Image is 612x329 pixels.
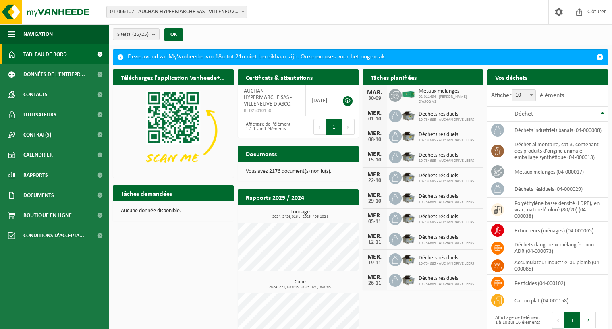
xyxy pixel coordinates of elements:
h2: Rapports 2025 / 2024 [238,189,312,205]
div: MER. [367,254,383,260]
button: 2 [580,312,596,328]
button: 1 [326,119,342,135]
td: accumulateur industriel au plomb (04-000085) [508,257,608,275]
span: Documents [23,185,54,205]
div: 19-11 [367,260,383,266]
div: MER. [367,172,383,178]
span: Conditions d'accepta... [23,226,84,246]
img: Download de VHEPlus App [113,85,234,176]
button: Site(s)(25/25) [113,28,160,40]
h2: Tâches planifiées [363,69,425,85]
span: Déchets résiduels [419,193,474,200]
div: 05-11 [367,219,383,225]
span: Contacts [23,85,48,105]
span: Déchets résiduels [419,132,474,138]
span: Déchet [514,111,533,117]
div: 12-11 [367,240,383,245]
span: 10-734685 - AUCHAN DRIVE LEERS [419,220,474,225]
span: Tableau de bord [23,44,67,64]
div: MER. [367,233,383,240]
h2: Vos déchets [487,69,535,85]
span: Déchets résiduels [419,111,474,118]
h3: Cube [242,279,359,289]
td: déchets dangereux mélangés : non ADR (04-000073) [508,239,608,257]
span: Utilisateurs [23,105,56,125]
div: MER. [367,213,383,219]
span: 01-066107 - AUCHAN HYPERMARCHE SAS - VILLENEUVE D ASCQ [107,6,247,18]
span: 10-734685 - AUCHAN DRIVE LEERS [419,138,474,143]
div: MER. [367,274,383,281]
span: 10 [512,89,536,101]
div: Affichage de l'élément 1 à 1 sur 1 éléments [242,118,294,136]
p: Vous avez 2176 document(s) non lu(s). [246,169,351,174]
div: MER. [367,151,383,157]
td: déchets industriels banals (04-000008) [508,122,608,139]
img: WB-5000-GAL-GY-01 [402,129,415,143]
h2: Certificats & attestations [238,69,321,85]
span: Contrat(s) [23,125,51,145]
img: WB-5000-GAL-GY-01 [402,108,415,122]
span: 10-734685 - AUCHAN DRIVE LEERS [419,118,474,122]
td: déchet alimentaire, cat 3, contenant des produits d'origine animale, emballage synthétique (04-00... [508,139,608,163]
button: OK [164,28,183,41]
div: 30-09 [367,96,383,101]
h3: Tonnage [242,209,359,219]
div: MER. [367,130,383,137]
div: MAR. [367,89,383,96]
button: Previous [313,119,326,135]
span: Navigation [23,24,53,44]
span: Site(s) [117,29,149,41]
span: 02-011494 - [PERSON_NAME] D'ASCQ V2 [419,95,479,104]
h2: Téléchargez l'application Vanheede+ maintenant! [113,69,234,85]
div: 26-11 [367,281,383,286]
span: 10-734685 - AUCHAN DRIVE LEERS [419,282,474,287]
a: Consulter les rapports [288,205,358,221]
div: Deze avond zal MyVanheede van 18u tot 21u niet bereikbaar zijn. Onze excuses voor het ongemak. [128,50,592,65]
span: 01-066107 - AUCHAN HYPERMARCHE SAS - VILLENEUVE D ASCQ [106,6,247,18]
span: Boutique en ligne [23,205,72,226]
img: WB-5000-GAL-GY-01 [402,232,415,245]
span: RED25010150 [244,108,299,114]
td: déchets résiduels (04-000029) [508,180,608,198]
img: HK-XC-40-GN-00 [402,91,415,98]
span: Déchets résiduels [419,255,474,261]
div: 15-10 [367,157,383,163]
count: (25/25) [132,32,149,37]
span: Déchets résiduels [419,152,474,159]
div: 01-10 [367,116,383,122]
span: 10 [512,90,535,101]
div: 08-10 [367,137,383,143]
div: 29-10 [367,199,383,204]
td: carton plat (04-000158) [508,292,608,309]
span: 10-734685 - AUCHAN DRIVE LEERS [419,159,474,163]
div: 22-10 [367,178,383,184]
span: Calendrier [23,145,53,165]
span: 2024: 2426,016 t - 2025: 496,102 t [242,215,359,219]
td: pesticides (04-000102) [508,275,608,292]
div: MER. [367,110,383,116]
span: 10-734685 - AUCHAN DRIVE LEERS [419,241,474,246]
img: WB-5000-GAL-GY-01 [402,211,415,225]
img: WB-5000-GAL-GY-01 [402,149,415,163]
span: 10-734685 - AUCHAN DRIVE LEERS [419,179,474,184]
span: 10-734685 - AUCHAN DRIVE LEERS [419,200,474,205]
h2: Tâches demandées [113,185,180,201]
img: WB-5000-GAL-GY-01 [402,170,415,184]
span: Métaux mélangés [419,88,479,95]
td: extincteurs (ménages) (04-000065) [508,222,608,239]
td: polyéthylène basse densité (LDPE), en vrac, naturel/coloré (80/20) (04-000038) [508,198,608,222]
h2: Documents [238,146,285,161]
span: Déchets résiduels [419,173,474,179]
label: Afficher éléments [491,92,564,99]
button: Previous [552,312,564,328]
td: [DATE] [306,85,335,116]
span: Déchets résiduels [419,214,474,220]
span: 10-734685 - AUCHAN DRIVE LEERS [419,261,474,266]
span: Déchets résiduels [419,234,474,241]
img: WB-5000-GAL-GY-01 [402,273,415,286]
span: AUCHAN HYPERMARCHE SAS - VILLENEUVE D ASCQ [244,88,292,107]
span: Données de l'entrepr... [23,64,85,85]
button: Next [342,119,355,135]
span: Rapports [23,165,48,185]
button: 1 [564,312,580,328]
